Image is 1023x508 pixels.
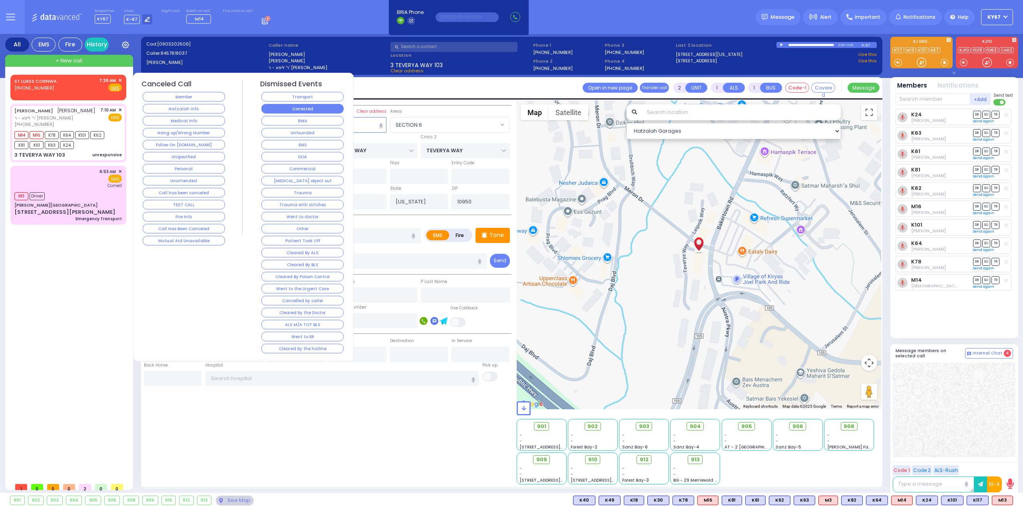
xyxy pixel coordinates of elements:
button: Code-1 [785,83,809,93]
div: 903 [47,496,62,505]
div: EMS [32,38,56,52]
span: TR [991,276,999,284]
span: 903 [639,422,649,430]
label: Fire [449,230,471,240]
input: Search member [896,93,970,105]
div: 901 [10,496,24,505]
div: BLS [573,496,595,505]
div: BLS [866,496,888,505]
a: Send again [973,266,994,271]
button: Went to ER [261,332,344,341]
span: TR [991,129,999,137]
button: DOA [261,152,344,161]
span: Help [958,14,969,21]
span: 0 [111,484,123,490]
span: Clear address [390,68,424,74]
a: K64 [911,240,922,246]
span: TR [991,221,999,229]
span: TR [991,111,999,118]
label: Cad: [146,41,266,48]
h4: Canceled Call [141,80,191,88]
img: message.svg [762,14,768,20]
span: SO [982,184,990,192]
span: 908 [844,422,854,430]
div: 913 [197,496,211,505]
label: Pick up [482,362,498,369]
span: DR [973,129,981,137]
input: Search hospital [205,371,479,386]
span: K24 [60,141,74,149]
div: BLS [916,496,938,505]
span: K61 [30,141,44,149]
span: Yoel Deutsch [911,118,946,124]
span: 7:26 AM [99,78,116,84]
a: K101 [917,47,928,53]
span: SECTION 6 [390,117,510,132]
a: K63 [911,130,921,136]
span: Yoel Friedrich [911,191,946,197]
div: 910 [162,496,176,505]
span: 0 [31,484,43,490]
span: DR [973,147,981,155]
label: [PHONE_NUMBER] [605,49,644,55]
div: 908 [123,496,139,505]
button: Notifications [937,81,979,90]
span: TR [991,166,999,173]
input: Search location [642,104,841,120]
span: DR [973,184,981,192]
a: M14 [911,277,922,283]
button: Follow On [DOMAIN_NAME] [143,140,225,149]
label: ר' ליפא - ר' [PERSON_NAME] [269,64,388,71]
span: 1 [15,484,27,490]
label: ZIP [452,185,458,192]
button: Cleared By BLS [261,260,344,269]
span: TR [991,258,999,265]
label: Destination [390,338,414,344]
span: [0903202506] [157,41,191,47]
a: K117 [892,47,904,53]
label: Floor [390,160,400,166]
label: Areas [390,108,402,115]
span: 0 [47,484,59,490]
span: 0 [63,484,75,490]
span: 8457818037 [161,50,187,56]
span: [PERSON_NAME] [57,107,96,114]
a: Send again [973,211,994,215]
label: Fire units on call [223,9,253,14]
div: BLS [769,496,790,505]
span: KY67 [95,14,111,24]
div: 0:00 [838,40,845,50]
div: ALS [992,496,1013,505]
span: SO [982,166,990,173]
label: [PHONE_NUMBER] [605,65,644,71]
span: DR [973,276,981,284]
div: / [845,40,847,50]
div: BLS [941,496,963,505]
div: 0:30 [847,40,854,50]
button: Unspecified [143,152,225,161]
label: Location [390,52,530,59]
button: Other [261,224,344,233]
div: BLS [624,496,644,505]
span: SO [982,147,990,155]
p: Tone [490,231,504,239]
span: K78 [45,131,59,139]
span: DR [973,221,981,229]
span: Phone 4 [605,58,673,65]
span: DR [973,203,981,210]
button: Code 1 [893,465,911,475]
button: Mutual Aid Unavailable [143,236,225,245]
button: Toggle fullscreen view [861,104,877,120]
button: Commercial [261,164,344,173]
div: All [5,38,29,52]
a: K81 [911,167,920,173]
button: TEST CALL [143,200,225,209]
div: BLS [673,496,694,505]
span: - [519,438,522,444]
span: + New call [56,57,82,65]
button: Internal Chat 4 [965,348,1013,359]
span: K62 [90,131,104,139]
span: Chaim Brach [911,265,946,271]
span: Driver [30,192,45,200]
span: K101 [75,131,89,139]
